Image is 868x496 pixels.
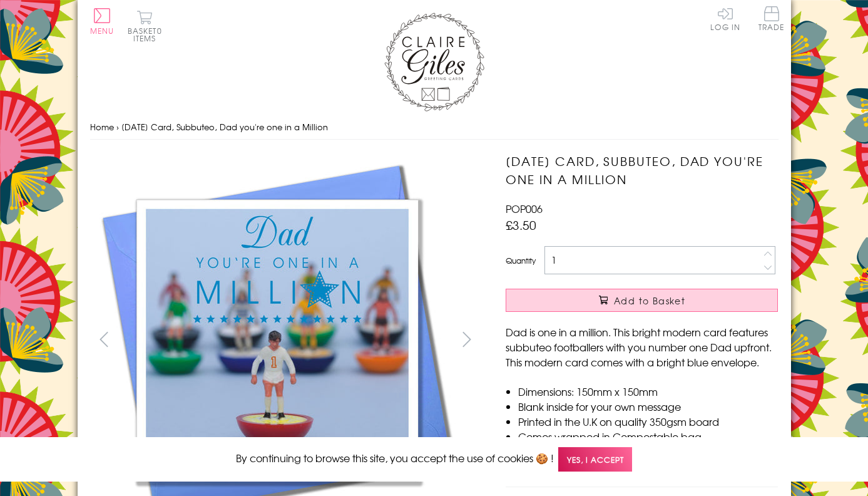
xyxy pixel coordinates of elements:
[116,121,119,133] span: ›
[384,13,484,111] img: Claire Giles Greetings Cards
[90,121,114,133] a: Home
[90,325,118,353] button: prev
[506,255,536,266] label: Quantity
[506,324,778,369] p: Dad is one in a million. This bright modern card features subbuteo footballers with you number on...
[614,294,685,307] span: Add to Basket
[558,447,632,472] span: Yes, I accept
[758,6,785,31] span: Trade
[121,121,328,133] span: [DATE] Card, Subbuteo, Dad you're one in a Million
[506,216,536,234] span: £3.50
[452,325,481,353] button: next
[506,289,778,312] button: Add to Basket
[128,10,162,42] button: Basket0 items
[133,25,162,44] span: 0 items
[506,152,778,189] h1: [DATE] Card, Subbuteo, Dad you're one in a Million
[758,6,785,33] a: Trade
[518,429,778,444] li: Comes wrapped in Compostable bag
[90,115,779,140] nav: breadcrumbs
[90,8,115,34] button: Menu
[710,6,740,31] a: Log In
[506,201,543,216] span: POP006
[90,25,115,36] span: Menu
[518,399,778,414] li: Blank inside for your own message
[518,384,778,399] li: Dimensions: 150mm x 150mm
[518,414,778,429] li: Printed in the U.K on quality 350gsm board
